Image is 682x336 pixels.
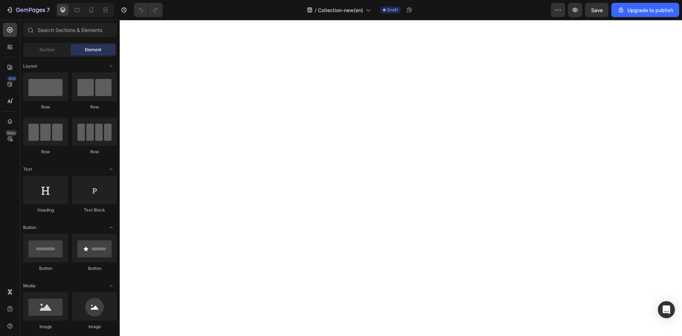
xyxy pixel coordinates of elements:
[47,6,50,14] p: 7
[134,3,163,17] div: Undo/Redo
[85,47,101,53] span: Element
[7,76,17,81] div: 450
[72,149,117,155] div: Row
[3,3,53,17] button: 7
[585,3,608,17] button: Save
[39,47,55,53] span: Section
[617,6,673,14] div: Upgrade to publish
[23,324,68,330] div: Image
[23,104,68,110] div: Row
[23,166,32,172] span: Text
[387,7,398,13] span: Draft
[23,63,37,69] span: Layout
[315,6,316,14] span: /
[72,104,117,110] div: Row
[23,149,68,155] div: Row
[318,6,363,14] span: Collection-new(en)
[591,7,603,13] span: Save
[23,23,117,37] input: Search Sections & Elements
[105,60,117,72] span: Toggle open
[105,280,117,292] span: Toggle open
[5,130,17,136] div: Beta
[611,3,679,17] button: Upgrade to publish
[23,224,36,231] span: Button
[105,164,117,175] span: Toggle open
[658,301,675,318] div: Open Intercom Messenger
[72,207,117,213] div: Text Block
[23,283,36,289] span: Media
[23,207,68,213] div: Heading
[120,20,682,336] iframe: Design area
[105,222,117,233] span: Toggle open
[72,324,117,330] div: Image
[23,265,68,272] div: Button
[72,265,117,272] div: Button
